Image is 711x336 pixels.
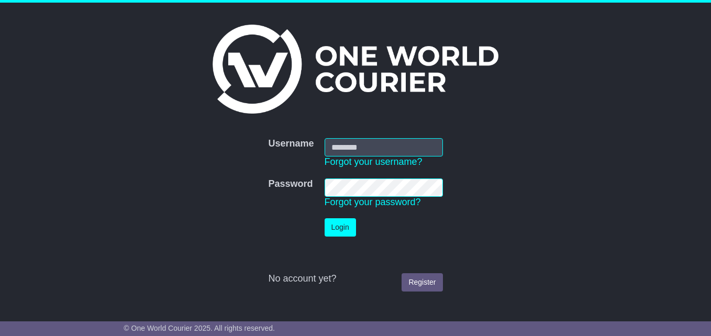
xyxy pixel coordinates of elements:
[402,273,442,292] a: Register
[325,197,421,207] a: Forgot your password?
[213,25,498,114] img: One World
[325,156,423,167] a: Forgot your username?
[325,218,356,237] button: Login
[268,178,313,190] label: Password
[124,324,275,332] span: © One World Courier 2025. All rights reserved.
[268,138,314,150] label: Username
[268,273,442,285] div: No account yet?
